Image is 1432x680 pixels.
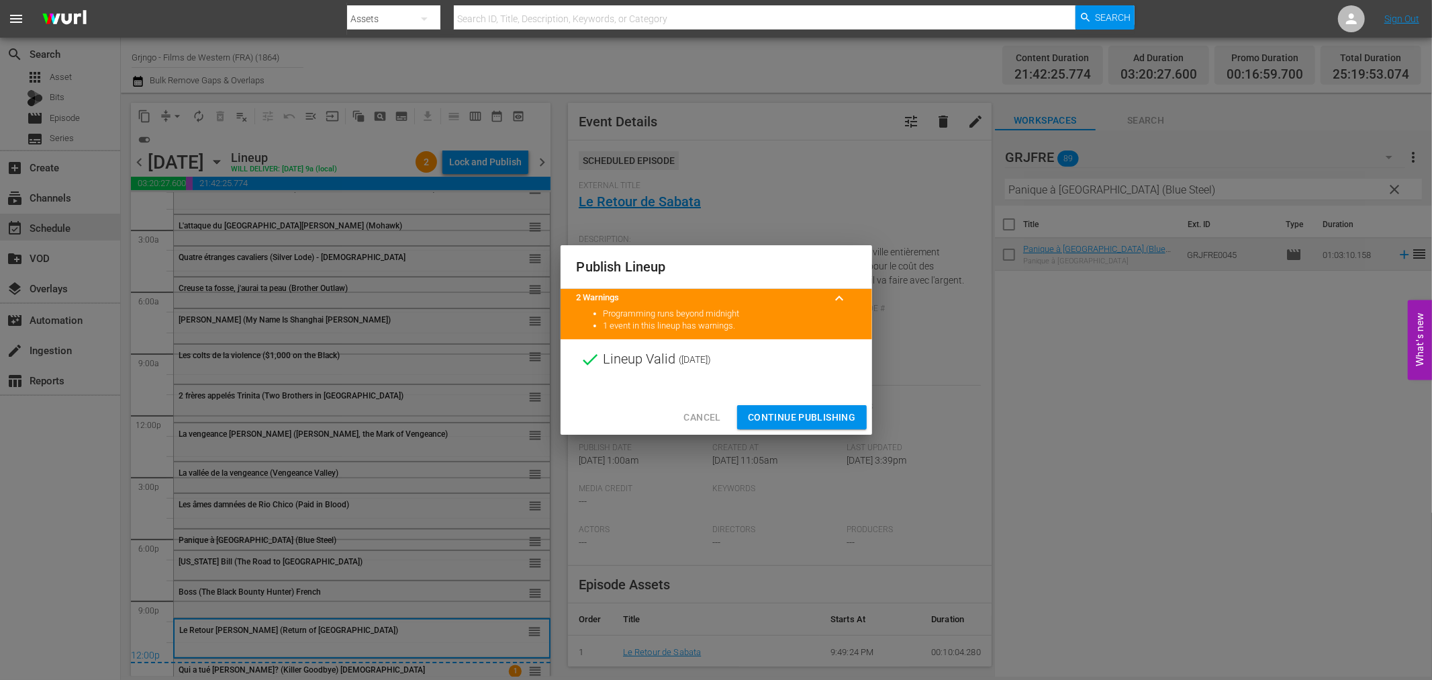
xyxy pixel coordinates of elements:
button: keyboard_arrow_up [824,282,856,314]
button: Cancel [673,405,731,430]
span: menu [8,11,24,27]
button: Open Feedback Widget [1408,300,1432,380]
div: Lineup Valid [561,339,872,380]
span: Continue Publishing [748,409,856,426]
span: Search [1096,5,1131,30]
span: ( [DATE] ) [679,349,712,370]
span: Cancel [683,409,720,426]
span: keyboard_arrow_up [832,290,848,306]
li: Programming runs beyond midnight [604,308,856,321]
button: Continue Publishing [737,405,867,430]
li: 1 event in this lineup has warnings. [604,320,856,333]
img: ans4CAIJ8jUAAAAAAAAAAAAAAAAAAAAAAAAgQb4GAAAAAAAAAAAAAAAAAAAAAAAAJMjXAAAAAAAAAAAAAAAAAAAAAAAAgAT5G... [32,3,97,35]
title: 2 Warnings [577,292,824,304]
a: Sign Out [1384,13,1419,24]
h2: Publish Lineup [577,256,856,278]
